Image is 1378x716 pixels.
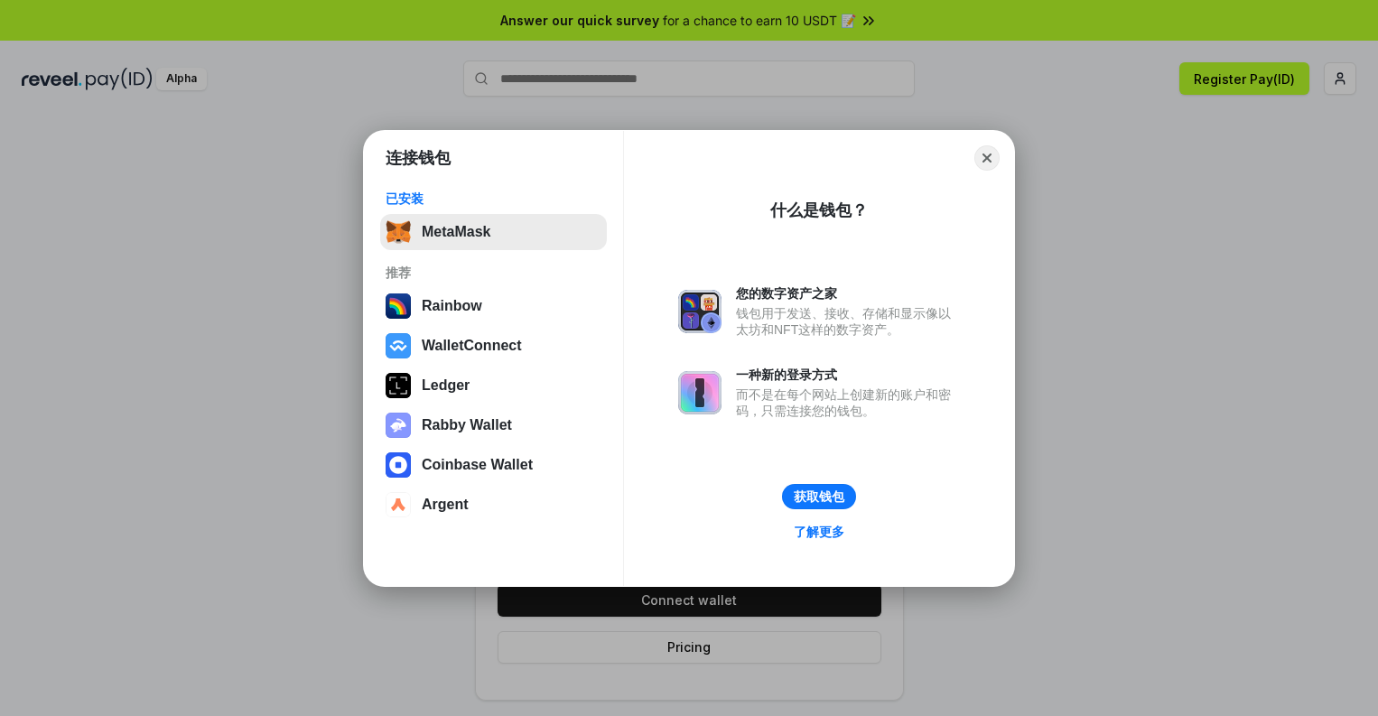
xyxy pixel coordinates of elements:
a: 了解更多 [783,520,855,544]
button: Ledger [380,367,607,404]
div: 获取钱包 [794,488,844,505]
img: svg+xml,%3Csvg%20xmlns%3D%22http%3A%2F%2Fwww.w3.org%2F2000%2Fsvg%22%20width%3D%2228%22%20height%3... [386,373,411,398]
div: Rabby Wallet [422,417,512,433]
div: 您的数字资产之家 [736,285,960,302]
button: MetaMask [380,214,607,250]
div: MetaMask [422,224,490,240]
img: svg+xml,%3Csvg%20xmlns%3D%22http%3A%2F%2Fwww.w3.org%2F2000%2Fsvg%22%20fill%3D%22none%22%20viewBox... [678,290,722,333]
button: Argent [380,487,607,523]
div: 而不是在每个网站上创建新的账户和密码，只需连接您的钱包。 [736,386,960,419]
div: Ledger [422,377,470,394]
button: Coinbase Wallet [380,447,607,483]
button: 获取钱包 [782,484,856,509]
img: svg+xml,%3Csvg%20width%3D%2228%22%20height%3D%2228%22%20viewBox%3D%220%200%2028%2028%22%20fill%3D... [386,492,411,517]
div: 了解更多 [794,524,844,540]
button: Rainbow [380,288,607,324]
div: 一种新的登录方式 [736,367,960,383]
button: WalletConnect [380,328,607,364]
div: 钱包用于发送、接收、存储和显示像以太坊和NFT这样的数字资产。 [736,305,960,338]
div: Argent [422,497,469,513]
img: svg+xml,%3Csvg%20width%3D%22120%22%20height%3D%22120%22%20viewBox%3D%220%200%20120%20120%22%20fil... [386,293,411,319]
div: 什么是钱包？ [770,200,868,221]
img: svg+xml,%3Csvg%20fill%3D%22none%22%20height%3D%2233%22%20viewBox%3D%220%200%2035%2033%22%20width%... [386,219,411,245]
div: WalletConnect [422,338,522,354]
button: Close [974,145,1000,171]
div: 推荐 [386,265,601,281]
button: Rabby Wallet [380,407,607,443]
img: svg+xml,%3Csvg%20xmlns%3D%22http%3A%2F%2Fwww.w3.org%2F2000%2Fsvg%22%20fill%3D%22none%22%20viewBox... [678,371,722,414]
img: svg+xml,%3Csvg%20width%3D%2228%22%20height%3D%2228%22%20viewBox%3D%220%200%2028%2028%22%20fill%3D... [386,333,411,358]
div: 已安装 [386,191,601,207]
img: svg+xml,%3Csvg%20width%3D%2228%22%20height%3D%2228%22%20viewBox%3D%220%200%2028%2028%22%20fill%3D... [386,452,411,478]
img: svg+xml,%3Csvg%20xmlns%3D%22http%3A%2F%2Fwww.w3.org%2F2000%2Fsvg%22%20fill%3D%22none%22%20viewBox... [386,413,411,438]
div: Coinbase Wallet [422,457,533,473]
div: Rainbow [422,298,482,314]
h1: 连接钱包 [386,147,451,169]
